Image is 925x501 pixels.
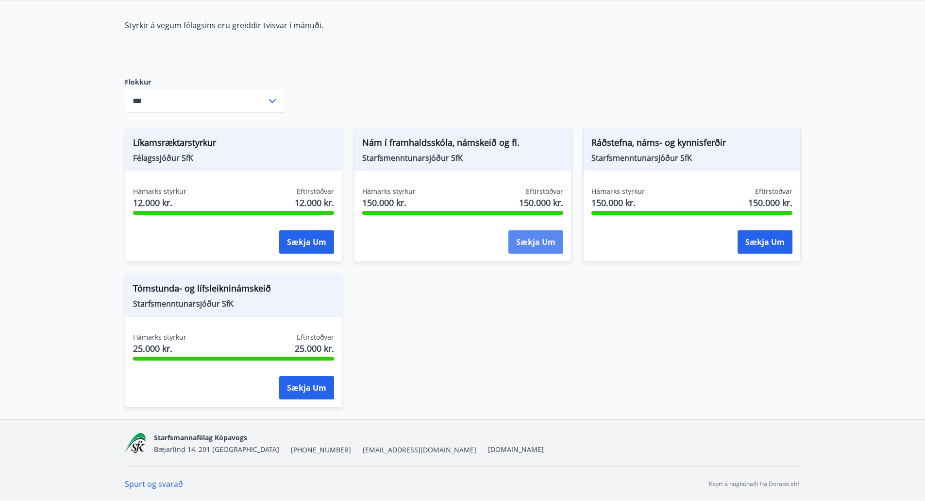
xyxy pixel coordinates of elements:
span: Líkamsræktarstyrkur [133,136,334,153]
span: 150.000 kr. [748,196,792,209]
span: Félagssjóður SfK [133,153,334,163]
label: Flokkur [125,77,285,87]
span: Hámarks styrkur [133,187,186,196]
span: 150.000 kr. [362,196,416,209]
img: x5MjQkxwhnYn6YREZUTEa9Q4KsBUeQdWGts9Dj4O.png [125,433,147,454]
span: Eftirstöðvar [526,187,563,196]
a: Spurt og svarað [125,479,183,489]
span: 12.000 kr. [295,196,334,209]
button: Sækja um [508,230,563,254]
span: 150.000 kr. [591,196,645,209]
p: Keyrt á hugbúnaði frá Dorado ehf. [709,480,801,488]
span: Starfsmenntunarsjóður SfK [362,153,563,163]
button: Sækja um [738,230,792,254]
span: Hámarks styrkur [362,187,416,196]
span: Nám í framhaldsskóla, námskeið og fl. [362,136,563,153]
span: Eftirstöðvar [755,187,792,196]
span: [EMAIL_ADDRESS][DOMAIN_NAME] [363,445,476,455]
a: [DOMAIN_NAME] [488,445,544,454]
button: Sækja um [279,230,334,254]
span: [PHONE_NUMBER] [291,445,351,455]
button: Sækja um [279,376,334,399]
span: Tómstunda- og lífsleikninámskeið [133,282,334,298]
span: Starfsmenntunarsjóður SfK [133,298,334,309]
span: Eftirstöðvar [297,332,334,342]
span: Hámarks styrkur [133,332,186,342]
p: Styrkir á vegum félagsins eru greiddir tvisvar í mánuði. [125,20,583,31]
span: Bæjarlind 14, 201 [GEOGRAPHIC_DATA] [154,445,279,454]
span: 25.000 kr. [133,342,186,355]
span: Starfsmenntunarsjóður SfK [591,153,792,163]
span: Hámarks styrkur [591,187,645,196]
span: 150.000 kr. [519,196,563,209]
span: Ráðstefna, náms- og kynnisferðir [591,136,792,153]
span: 25.000 kr. [295,342,334,355]
span: Starfsmannafélag Kópavogs [154,433,247,442]
span: Eftirstöðvar [297,187,334,196]
span: 12.000 kr. [133,196,186,209]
